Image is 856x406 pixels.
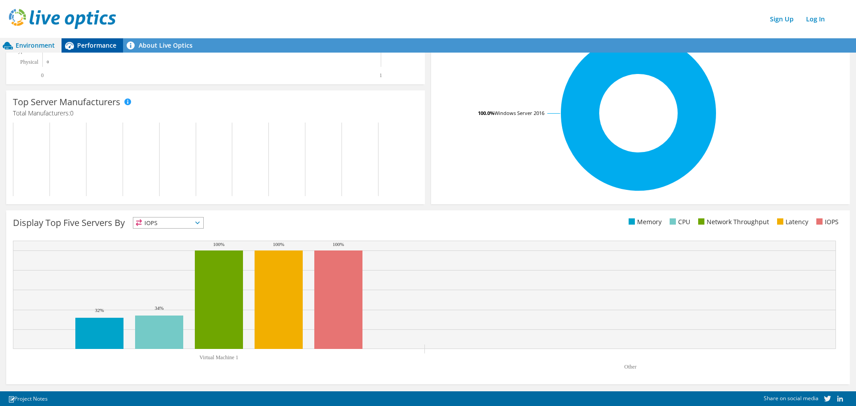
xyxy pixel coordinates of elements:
[41,72,44,78] text: 0
[70,109,74,117] span: 0
[2,393,54,404] a: Project Notes
[379,72,382,78] text: 1
[624,364,636,370] text: Other
[133,217,203,228] span: IOPS
[667,217,690,227] li: CPU
[13,108,418,118] h4: Total Manufacturers:
[802,12,829,25] a: Log In
[13,97,120,107] h3: Top Server Manufacturers
[20,59,38,65] text: Physical
[333,242,344,247] text: 100%
[814,217,839,227] li: IOPS
[765,12,798,25] a: Sign Up
[626,217,662,227] li: Memory
[16,41,55,49] span: Environment
[213,242,225,247] text: 100%
[494,110,544,116] tspan: Windows Server 2016
[77,41,116,49] span: Performance
[9,9,116,29] img: live_optics_svg.svg
[199,354,238,361] text: Virtual Machine 1
[155,305,164,311] text: 34%
[775,217,808,227] li: Latency
[273,242,284,247] text: 100%
[123,38,199,53] a: About Live Optics
[764,394,819,402] span: Share on social media
[47,60,49,64] text: 0
[478,110,494,116] tspan: 100.0%
[95,308,104,313] text: 32%
[696,217,769,227] li: Network Throughput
